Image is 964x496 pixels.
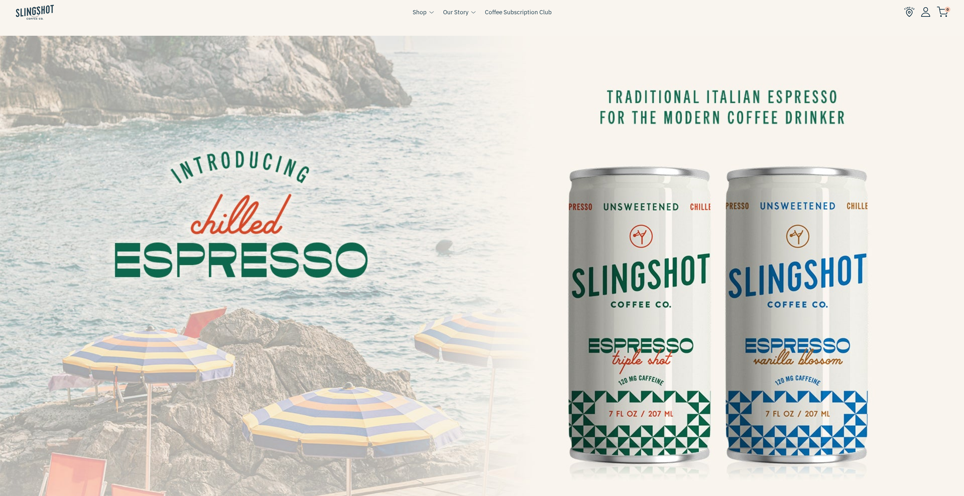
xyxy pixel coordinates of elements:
[485,7,552,17] a: Coffee Subscription Club
[921,7,930,17] img: Account
[904,7,915,17] img: Find Us
[945,7,950,12] span: 0
[443,7,468,17] a: Our Story
[937,7,948,17] img: cart
[937,8,948,16] a: 0
[413,7,427,17] a: Shop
